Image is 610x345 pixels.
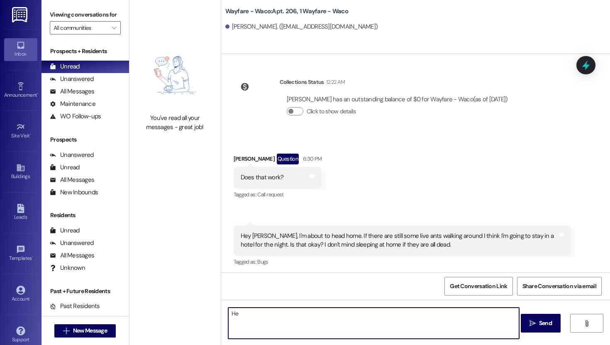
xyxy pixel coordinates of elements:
i:  [529,320,536,327]
div: Collections Status [280,78,324,86]
div: New Inbounds [50,188,98,197]
a: Leads [4,201,37,224]
button: Send [521,314,561,333]
a: Account [4,283,37,306]
div: 12:22 AM [324,78,345,86]
span: • [30,132,31,137]
i:  [112,24,116,31]
button: Share Conversation via email [517,277,602,296]
div: WO Follow-ups [50,112,101,121]
div: 6:30 PM [301,154,322,163]
div: Prospects [41,135,129,144]
button: New Message [54,324,116,338]
div: All Messages [50,251,94,260]
div: Hey [PERSON_NAME], I'm about to head home. If there are still some live ants walking around I thi... [241,232,558,250]
div: All Messages [50,87,94,96]
div: Unanswered [50,239,94,247]
button: Get Conversation Link [444,277,512,296]
input: All communities [54,21,107,34]
div: Maintenance [50,100,95,108]
span: Call request [257,191,283,198]
a: Inbox [4,38,37,61]
label: Viewing conversations for [50,8,121,21]
span: New Message [73,326,107,335]
span: • [32,254,33,260]
div: Prospects + Residents [41,47,129,56]
span: • [37,91,38,97]
div: Unanswered [50,75,94,83]
div: Question [277,154,299,164]
label: Click to show details [307,107,356,116]
div: You've read all your messages - great job! [139,114,212,132]
div: Residents [41,211,129,220]
span: Share Conversation via email [522,282,596,291]
div: Unread [50,62,80,71]
div: [PERSON_NAME]. ([EMAIL_ADDRESS][DOMAIN_NAME]) [225,22,378,31]
div: Unknown [50,264,85,272]
span: Bugs [257,258,268,265]
div: Does that work? [241,173,284,182]
textarea: He [228,308,519,339]
div: Unread [50,226,80,235]
div: [PERSON_NAME] has an outstanding balance of $0 for Wayfare - Waco (as of [DATE]) [287,95,508,104]
b: Wayfare - Waco: Apt. 206, 1 Wayfare - Waco [225,7,348,16]
div: Future Residents [50,314,106,323]
a: Site Visit • [4,120,37,142]
a: Buildings [4,161,37,183]
div: Tagged as: [234,256,571,268]
img: ResiDesk Logo [12,7,29,22]
i:  [63,328,69,334]
span: Get Conversation Link [450,282,507,291]
span: Send [539,319,552,328]
i:  [583,320,590,327]
div: Past Residents [50,302,100,311]
img: empty-state [139,41,212,110]
div: Unread [50,163,80,172]
div: [PERSON_NAME] [234,154,322,167]
div: Tagged as: [234,188,322,201]
div: Unanswered [50,151,94,159]
div: Past + Future Residents [41,287,129,296]
a: Templates • [4,242,37,265]
div: All Messages [50,176,94,184]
